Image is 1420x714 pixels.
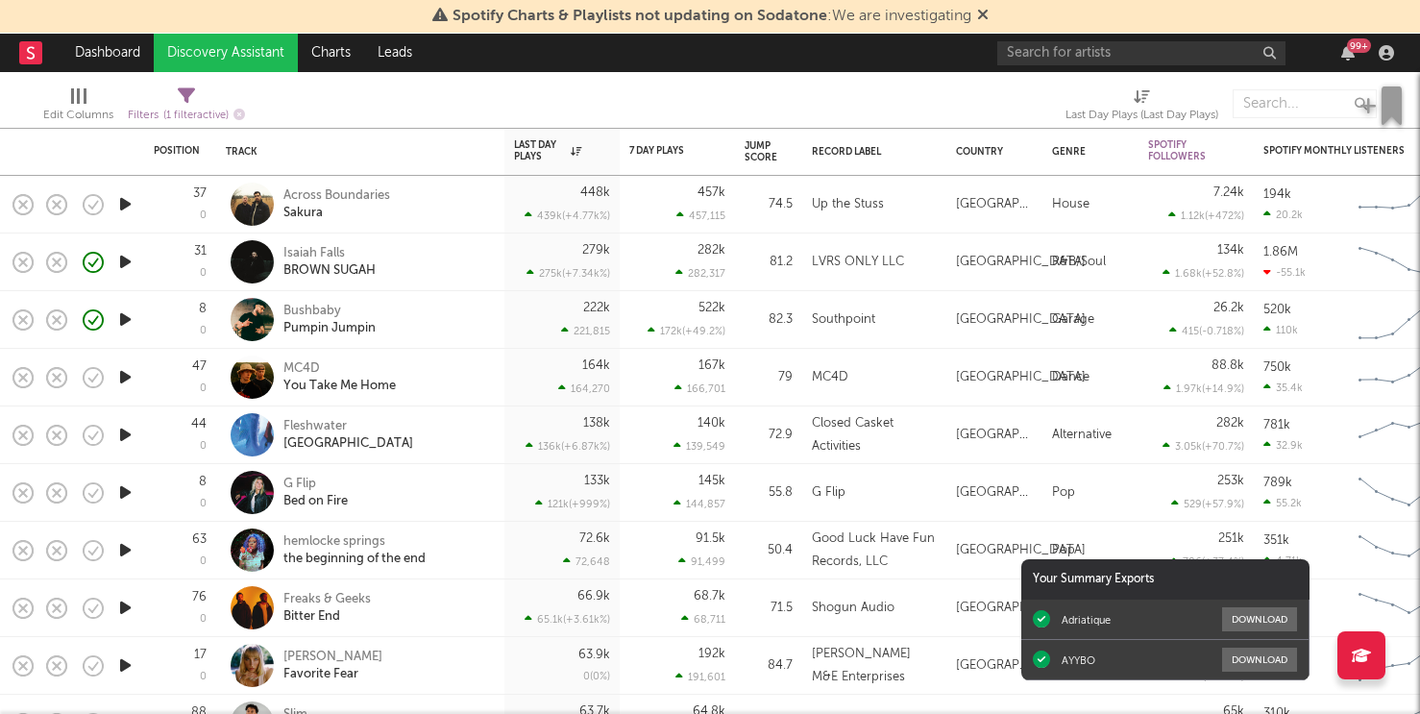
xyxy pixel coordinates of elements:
[1347,38,1371,53] div: 99 +
[698,244,725,257] div: 282k
[698,475,725,487] div: 145k
[745,193,793,216] div: 74.5
[283,378,396,395] div: You Take Me Home
[283,187,390,222] a: Across BoundariesSakura
[745,481,793,505] div: 55.8
[526,440,610,453] div: 136k ( +6.87k % )
[561,325,610,337] div: 221,815
[812,193,884,216] div: Up the Stuss
[192,360,207,373] div: 47
[563,555,610,568] div: 72,648
[283,245,376,280] a: Isaiah FallsBROWN SUGAH
[283,418,413,453] a: Fleshwater[GEOGRAPHIC_DATA]
[812,643,937,689] div: [PERSON_NAME] M&E Enterprises
[648,325,725,337] div: 172k ( +49.2 % )
[226,146,485,158] div: Track
[283,476,348,510] a: G FlipBed on Fire
[154,34,298,72] a: Discovery Assistant
[745,539,793,562] div: 50.4
[1052,481,1075,505] div: Pop
[1062,613,1111,627] div: Adriatique
[283,649,382,683] a: [PERSON_NAME]Favorite Fear
[582,359,610,372] div: 164k
[582,244,610,257] div: 279k
[812,251,904,274] div: LVRS ONLY LLC
[535,498,610,510] div: 121k ( +999 % )
[1169,325,1244,337] div: 415 ( -0.718 % )
[283,360,396,378] div: MC4D
[578,649,610,661] div: 63.9k
[1171,498,1244,510] div: 529 ( +57.9 % )
[194,245,207,258] div: 31
[577,590,610,603] div: 66.9k
[283,262,376,280] div: BROWN SUGAH
[681,613,725,626] div: 68,711
[200,268,207,279] div: 0
[1263,246,1298,259] div: 1.86M
[1021,559,1310,600] div: Your Summary Exports
[283,533,426,551] div: hemlocke springs
[1052,251,1106,274] div: R&B/Soul
[583,417,610,430] div: 138k
[1052,366,1089,389] div: Dance
[1052,424,1112,447] div: Alternative
[673,440,725,453] div: 139,549
[956,308,1086,332] div: [GEOGRAPHIC_DATA]
[698,359,725,372] div: 167k
[283,649,382,666] div: [PERSON_NAME]
[1222,648,1297,672] button: Download
[745,424,793,447] div: 72.9
[61,34,154,72] a: Dashboard
[745,597,793,620] div: 71.5
[698,417,725,430] div: 140k
[283,245,376,262] div: Isaiah Falls
[812,412,937,458] div: Closed Casket Activities
[525,209,610,222] div: 439k ( +4.77k % )
[745,654,793,677] div: 84.7
[283,303,376,337] a: BushbabyPumpin Jumpin
[1217,244,1244,257] div: 134k
[283,591,371,608] div: Freaks & Geeks
[977,9,989,24] span: Dismiss
[364,34,426,72] a: Leads
[1213,186,1244,199] div: 7.24k
[1163,382,1244,395] div: 1.97k ( +14.9 % )
[283,435,413,453] div: [GEOGRAPHIC_DATA]
[283,591,371,626] a: Freaks & GeeksBitter End
[1263,361,1291,374] div: 750k
[1263,209,1303,221] div: 20.2k
[1065,80,1218,135] div: Last Day Plays (Last Day Plays)
[1212,359,1244,372] div: 88.8k
[579,532,610,545] div: 72.6k
[283,418,413,435] div: Fleshwater
[675,267,725,280] div: 282,317
[1233,89,1377,118] input: Search...
[1263,324,1298,336] div: 110k
[526,267,610,280] div: 275k ( +7.34k % )
[191,418,207,431] div: 44
[629,145,697,157] div: 7 Day Plays
[673,498,725,510] div: 144,857
[1148,139,1215,162] div: Spotify Followers
[1168,209,1244,222] div: 1.12k ( +472 % )
[283,533,426,568] a: hemlocke springsthe beginning of the end
[453,9,827,24] span: Spotify Charts & Playlists not updating on Sodatone
[283,476,348,493] div: G Flip
[745,251,793,274] div: 81.2
[674,382,725,395] div: 166,701
[1052,308,1094,332] div: Garage
[283,551,426,568] div: the beginning of the end
[956,146,1023,158] div: Country
[812,366,848,389] div: MC4D
[193,187,207,200] div: 37
[283,360,396,395] a: MC4DYou Take Me Home
[200,210,207,221] div: 0
[283,205,390,222] div: Sakura
[1218,532,1244,545] div: 251k
[1263,266,1306,279] div: -55.1k
[1263,477,1292,489] div: 789k
[698,648,725,660] div: 192k
[283,187,390,205] div: Across Boundaries
[1263,497,1302,509] div: 55.2k
[199,476,207,488] div: 8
